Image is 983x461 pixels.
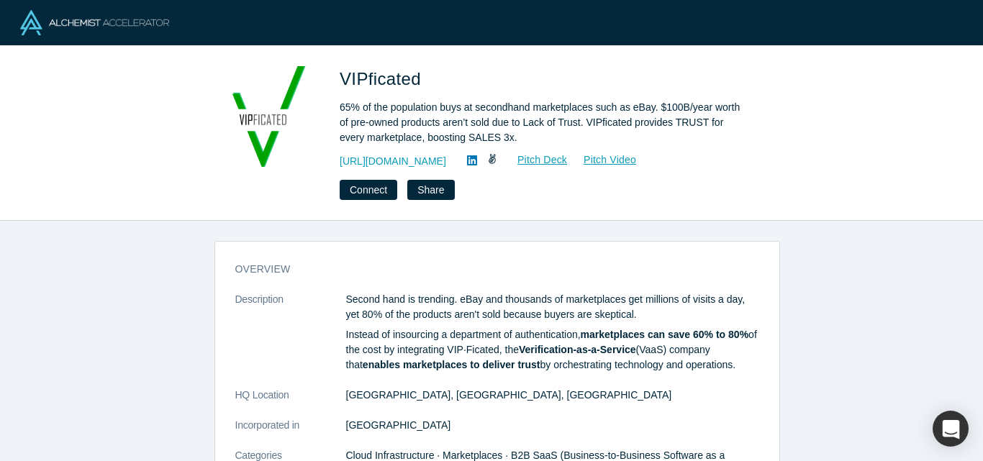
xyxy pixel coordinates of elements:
[407,180,454,200] button: Share
[346,327,759,373] p: Instead of insourcing a department of authentication, of the cost by integrating VIP·Ficated, the...
[581,329,748,340] strong: marketplaces can save 60% to 80%
[346,418,759,433] dd: [GEOGRAPHIC_DATA]
[519,344,636,355] strong: Verification-as-a-Service
[235,292,346,388] dt: Description
[235,262,739,277] h3: overview
[235,388,346,418] dt: HQ Location
[20,10,169,35] img: Alchemist Logo
[340,154,446,169] a: [URL][DOMAIN_NAME]
[235,418,346,448] dt: Incorporated in
[346,292,759,322] p: Second hand is trending. eBay and thousands of marketplaces get millions of visits a day, yet 80%...
[363,359,540,370] strong: enables marketplaces to deliver trust
[502,152,568,168] a: Pitch Deck
[568,152,637,168] a: Pitch Video
[340,180,397,200] button: Connect
[219,66,320,167] img: VIPficated's Logo
[340,100,743,145] div: 65% of the population buys at secondhand marketplaces such as eBay. $100B/year worth of pre-owned...
[346,388,759,403] dd: [GEOGRAPHIC_DATA], [GEOGRAPHIC_DATA], [GEOGRAPHIC_DATA]
[340,69,426,88] span: VIPficated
